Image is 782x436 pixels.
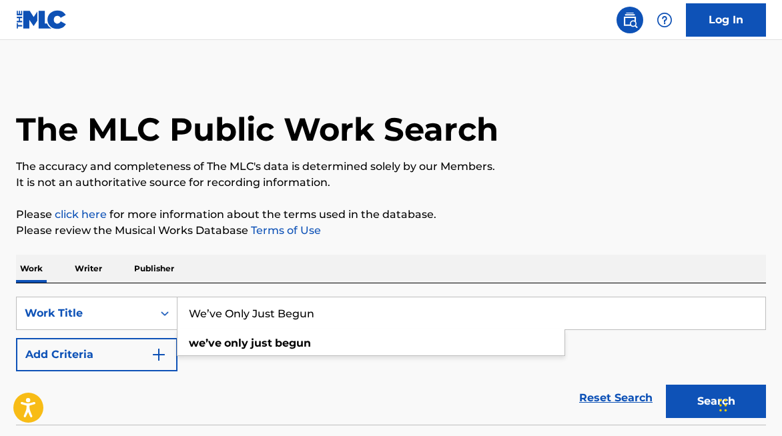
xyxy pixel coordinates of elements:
p: Publisher [130,255,178,283]
div: Work Title [25,305,145,321]
iframe: Chat Widget [715,372,782,436]
p: Please review the Musical Works Database [16,223,766,239]
a: Terms of Use [248,224,321,237]
a: Public Search [617,7,643,33]
a: click here [55,208,107,221]
div: Drag [719,385,727,425]
p: It is not an authoritative source for recording information. [16,175,766,191]
p: The accuracy and completeness of The MLC's data is determined solely by our Members. [16,159,766,175]
strong: only [224,337,248,349]
img: 9d2ae6d4665cec9f34b9.svg [151,347,167,363]
img: help [657,12,673,28]
img: MLC Logo [16,10,67,29]
button: Add Criteria [16,338,177,371]
strong: begun [275,337,311,349]
a: Reset Search [572,383,659,413]
p: Writer [71,255,106,283]
h1: The MLC Public Work Search [16,109,498,149]
button: Search [666,385,766,418]
strong: just [251,337,272,349]
a: Log In [686,3,766,37]
div: Help [651,7,678,33]
img: search [622,12,638,28]
p: Work [16,255,47,283]
form: Search Form [16,297,766,425]
strong: we’ve [189,337,222,349]
p: Please for more information about the terms used in the database. [16,207,766,223]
